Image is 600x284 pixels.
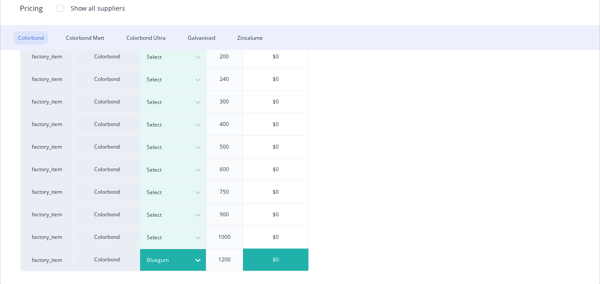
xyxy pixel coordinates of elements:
div: Show all suppliers [71,4,125,13]
div: factory_item [20,68,73,90]
div: 240 [220,75,229,83]
div: 900 [220,211,229,219]
div: $0 [243,181,308,203]
div: Colorbond [73,90,140,113]
div: Galvanised [183,31,220,45]
div: factory_item [20,45,73,68]
div: 400 [220,120,229,128]
div: factory_item [20,226,73,248]
div: 200 [220,53,229,61]
div: Colorbond [14,31,48,45]
div: Colorbond [73,226,140,248]
div: 600 [220,165,229,173]
div: $0 [243,203,308,226]
div: Colorbond [73,68,140,90]
div: $0 [243,46,308,68]
div: Colorbond [73,248,140,271]
div: $0 [243,226,308,248]
div: 500 [220,143,229,151]
div: factory_item [20,90,73,113]
div: factory_item [20,135,73,158]
div: $0 [243,249,308,271]
div: $0 [243,136,308,158]
div: Colorbond [73,158,140,180]
div: Colorbond [73,135,140,158]
div: Colorbond [73,180,140,203]
div: 300 [220,98,229,106]
div: Colorbond [73,113,140,135]
div: $0 [243,113,308,135]
div: Colorbond [73,203,140,226]
div: factory_item [20,113,73,135]
div: $0 [243,68,308,90]
div: Colorbond Ultra [122,31,170,45]
div: factory_item [20,180,73,203]
div: 1000 [218,233,231,241]
div: factory_item [20,203,73,226]
div: 1200 [218,256,231,264]
span: Pricing [20,3,43,14]
div: Colorbond [73,45,140,68]
div: $0 [243,91,308,113]
div: $0 [243,158,308,180]
div: factory_item [20,158,73,180]
div: 750 [220,188,229,196]
div: Colorbond Matt [61,31,109,45]
div: Zincalume [233,31,267,45]
div: factory_item [20,248,73,271]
